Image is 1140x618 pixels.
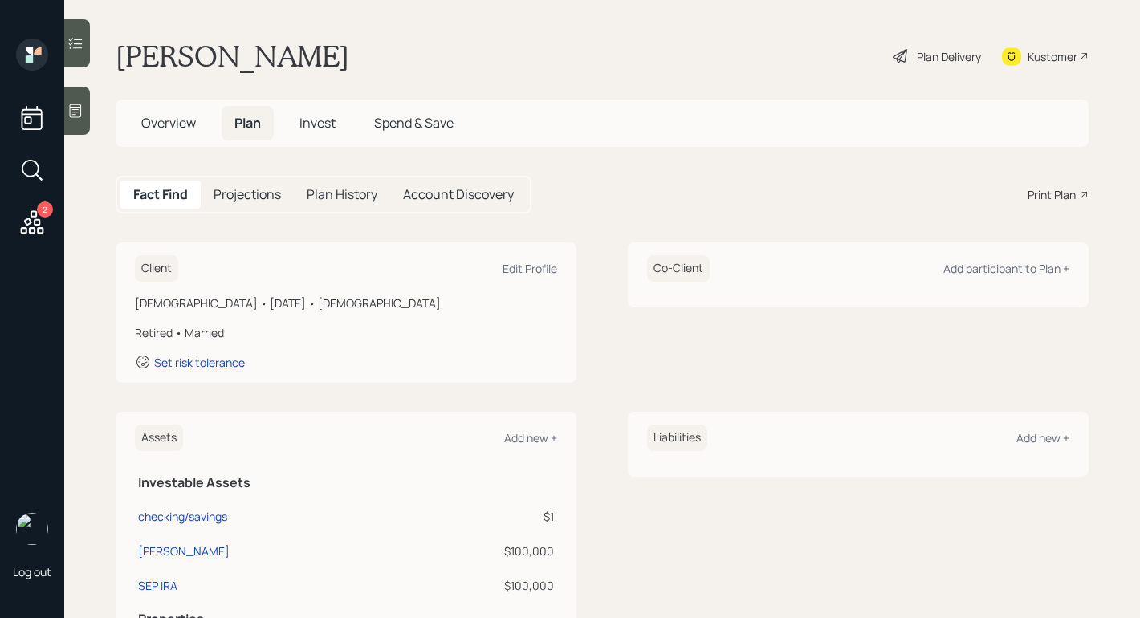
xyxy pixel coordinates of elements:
[135,295,557,311] div: [DEMOGRAPHIC_DATA] • [DATE] • [DEMOGRAPHIC_DATA]
[403,187,514,202] h5: Account Discovery
[138,543,230,559] div: [PERSON_NAME]
[135,425,183,451] h6: Assets
[406,508,554,525] div: $1
[138,577,177,594] div: SEP IRA
[406,543,554,559] div: $100,000
[234,114,261,132] span: Plan
[135,255,178,282] h6: Client
[299,114,336,132] span: Invest
[504,430,557,445] div: Add new +
[116,39,349,74] h1: [PERSON_NAME]
[503,261,557,276] div: Edit Profile
[13,564,51,579] div: Log out
[943,261,1069,276] div: Add participant to Plan +
[133,187,188,202] h5: Fact Find
[154,355,245,370] div: Set risk tolerance
[1028,186,1076,203] div: Print Plan
[307,187,377,202] h5: Plan History
[135,324,557,341] div: Retired • Married
[647,255,710,282] h6: Co-Client
[141,114,196,132] span: Overview
[37,201,53,218] div: 2
[917,48,981,65] div: Plan Delivery
[406,577,554,594] div: $100,000
[138,508,227,525] div: checking/savings
[647,425,707,451] h6: Liabilities
[138,475,554,490] h5: Investable Assets
[214,187,281,202] h5: Projections
[374,114,454,132] span: Spend & Save
[16,513,48,545] img: aleksandra-headshot.png
[1028,48,1077,65] div: Kustomer
[1016,430,1069,445] div: Add new +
